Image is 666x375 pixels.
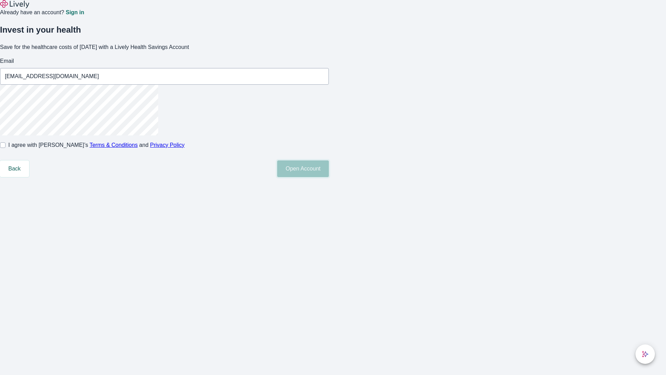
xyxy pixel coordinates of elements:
[150,142,185,148] a: Privacy Policy
[8,141,185,149] span: I agree with [PERSON_NAME]’s and
[642,351,649,358] svg: Lively AI Assistant
[635,344,655,364] button: chat
[89,142,138,148] a: Terms & Conditions
[66,10,84,15] a: Sign in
